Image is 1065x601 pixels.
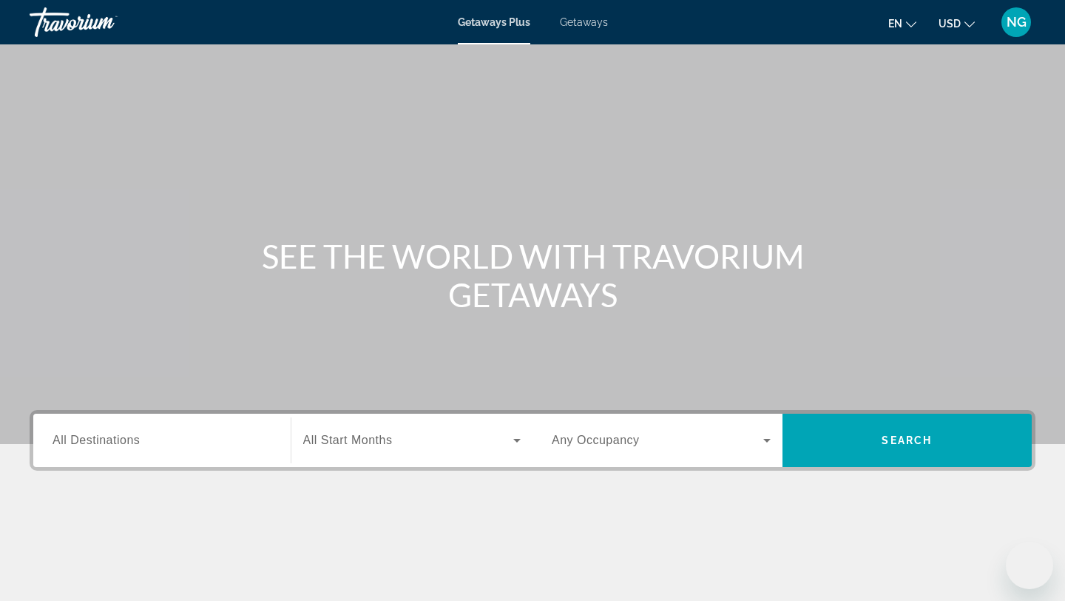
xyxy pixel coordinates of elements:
[1007,15,1027,30] span: NG
[888,18,902,30] span: en
[782,414,1032,467] button: Search
[53,432,271,450] input: Select destination
[33,414,1032,467] div: Search widget
[939,13,975,34] button: Change currency
[939,18,961,30] span: USD
[53,434,140,446] span: All Destinations
[30,3,177,41] a: Travorium
[303,434,393,446] span: All Start Months
[1006,542,1053,589] iframe: Button to launch messaging window
[888,13,916,34] button: Change language
[560,16,608,28] a: Getaways
[552,434,640,446] span: Any Occupancy
[997,7,1035,38] button: User Menu
[458,16,530,28] a: Getaways Plus
[882,434,932,446] span: Search
[255,237,810,314] h1: SEE THE WORLD WITH TRAVORIUM GETAWAYS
